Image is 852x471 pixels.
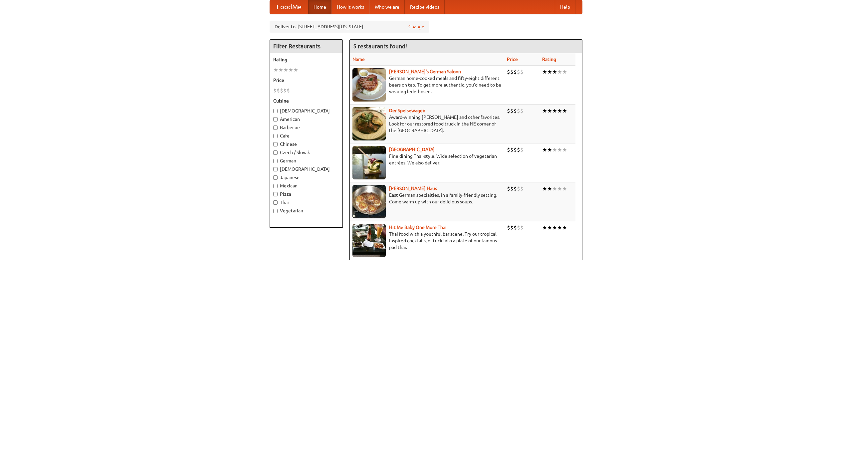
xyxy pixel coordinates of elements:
li: ★ [552,146,557,153]
li: ★ [273,66,278,74]
li: ★ [547,107,552,115]
a: [PERSON_NAME]'s German Saloon [389,69,461,74]
li: $ [507,224,510,231]
li: ★ [542,224,547,231]
a: Change [408,23,424,30]
li: $ [517,68,520,76]
li: $ [520,107,524,115]
a: Der Speisewagen [389,108,425,113]
a: How it works [331,0,369,14]
li: ★ [562,107,567,115]
label: [DEMOGRAPHIC_DATA] [273,166,339,172]
li: ★ [283,66,288,74]
li: $ [507,185,510,192]
a: Home [308,0,331,14]
li: ★ [557,146,562,153]
li: ★ [557,185,562,192]
ng-pluralize: 5 restaurants found! [353,43,407,49]
li: $ [280,87,283,94]
input: [DEMOGRAPHIC_DATA] [273,167,278,171]
a: [PERSON_NAME] Haus [389,186,437,191]
a: Who we are [369,0,405,14]
input: Chinese [273,142,278,146]
label: Thai [273,199,339,206]
li: $ [510,68,514,76]
li: $ [507,68,510,76]
input: Pizza [273,192,278,196]
h5: Price [273,77,339,84]
li: $ [514,68,517,76]
input: [DEMOGRAPHIC_DATA] [273,109,278,113]
li: ★ [562,68,567,76]
h5: Cuisine [273,98,339,104]
li: $ [287,87,290,94]
label: Czech / Slovak [273,149,339,156]
label: Chinese [273,141,339,147]
b: Hit Me Baby One More Thai [389,225,447,230]
img: esthers.jpg [352,68,386,102]
li: $ [514,107,517,115]
p: Award-winning [PERSON_NAME] and other favorites. Look for our restored food truck in the NE corne... [352,114,502,134]
label: Mexican [273,182,339,189]
label: [DEMOGRAPHIC_DATA] [273,108,339,114]
li: $ [273,87,277,94]
li: $ [517,146,520,153]
a: FoodMe [270,0,308,14]
input: Barbecue [273,125,278,130]
li: $ [283,87,287,94]
a: Recipe videos [405,0,445,14]
li: $ [517,224,520,231]
label: German [273,157,339,164]
label: American [273,116,339,122]
li: ★ [278,66,283,74]
input: Japanese [273,175,278,180]
input: Vegetarian [273,209,278,213]
li: $ [517,185,520,192]
p: Thai food with a youthful bar scene. Try our tropical inspired cocktails, or tuck into a plate of... [352,231,502,251]
li: $ [520,185,524,192]
li: $ [514,224,517,231]
input: German [273,159,278,163]
li: $ [507,146,510,153]
li: ★ [547,185,552,192]
li: $ [510,146,514,153]
li: $ [507,107,510,115]
label: Japanese [273,174,339,181]
li: ★ [557,68,562,76]
li: $ [277,87,280,94]
li: ★ [562,224,567,231]
p: East German specialties, in a family-friendly setting. Come warm up with our delicious soups. [352,192,502,205]
li: ★ [547,68,552,76]
div: Deliver to: [STREET_ADDRESS][US_STATE] [270,21,429,33]
li: ★ [542,68,547,76]
li: ★ [557,107,562,115]
img: satay.jpg [352,146,386,179]
li: ★ [542,146,547,153]
img: kohlhaus.jpg [352,185,386,218]
li: $ [510,185,514,192]
li: $ [514,146,517,153]
li: $ [520,146,524,153]
li: $ [520,224,524,231]
li: ★ [542,185,547,192]
input: Cafe [273,134,278,138]
li: $ [517,107,520,115]
input: Czech / Slovak [273,150,278,155]
li: ★ [547,146,552,153]
p: Fine dining Thai-style. Wide selection of vegetarian entrées. We also deliver. [352,153,502,166]
a: Name [352,57,365,62]
li: ★ [562,146,567,153]
li: ★ [293,66,298,74]
label: Vegetarian [273,207,339,214]
li: ★ [552,68,557,76]
input: Mexican [273,184,278,188]
input: American [273,117,278,121]
li: $ [510,107,514,115]
a: [GEOGRAPHIC_DATA] [389,147,435,152]
li: ★ [288,66,293,74]
a: Rating [542,57,556,62]
input: Thai [273,200,278,205]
